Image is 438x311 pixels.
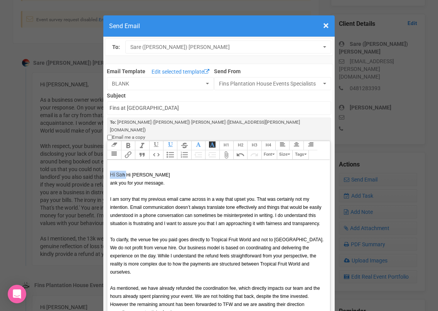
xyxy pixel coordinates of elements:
button: Font Background [205,141,219,150]
label: To: [112,43,120,51]
button: Font Colour [191,141,205,150]
label: Email Template [107,67,145,75]
button: Heading 1 [219,141,233,150]
button: Decrease Level [191,150,205,160]
span: [PERSON_NAME] ([PERSON_NAME]) [PERSON_NAME] ([EMAIL_ADDRESS][PERSON_NAME][DOMAIN_NAME]) [110,119,300,133]
h4: Send Email [109,21,329,31]
button: Attach Files [219,150,233,160]
button: Bullets [163,150,177,160]
span: Email me a copy [112,134,145,141]
a: Edit selected template [150,67,211,77]
button: Font [261,150,277,160]
button: Link [121,150,135,160]
span: To clarify, the venue fee you paid goes directly to Tropical Fruit World and not to [GEOGRAPHIC_D... [110,237,323,275]
div: Hi Sa [110,163,324,187]
label: Subject [107,90,331,99]
button: Align Center [289,141,303,150]
button: Underline Colour [163,141,177,150]
button: Redo [247,150,261,160]
button: Increase Level [205,150,219,160]
button: Clear Formatting at cursor [107,141,121,150]
span: H2 [238,143,243,148]
span: × [323,19,329,32]
button: Align Right [303,141,317,150]
button: Bold [121,141,135,150]
button: Heading 3 [247,141,261,150]
span: Fins Plantation House Events Specialists [219,80,321,87]
button: Align Justified [107,150,121,160]
span: I am sorry that my previous email came across in a way that upset you. That was certainly not my ... [110,197,321,226]
button: Tags [292,150,309,160]
label: Send From [214,66,331,75]
span: BLANK [112,80,204,87]
button: Italic [135,141,149,150]
button: Heading 2 [233,141,247,150]
button: Code [149,150,163,160]
div: Open Intercom Messenger [8,285,26,303]
span: H3 [252,143,257,148]
button: Quote [135,150,149,160]
span: H1 [224,143,229,148]
button: Align Left [275,141,289,150]
span: Sare ([PERSON_NAME]) [PERSON_NAME] [130,43,321,51]
button: Size [277,150,292,160]
button: Numbers [177,150,191,160]
button: Heading 4 [261,141,275,150]
button: Undo [233,150,247,160]
span: H4 [266,143,271,148]
button: Underline [149,141,163,150]
button: Strikethrough [177,141,191,150]
span: h Hi [PERSON_NAME] ank you for your message. [110,172,170,186]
